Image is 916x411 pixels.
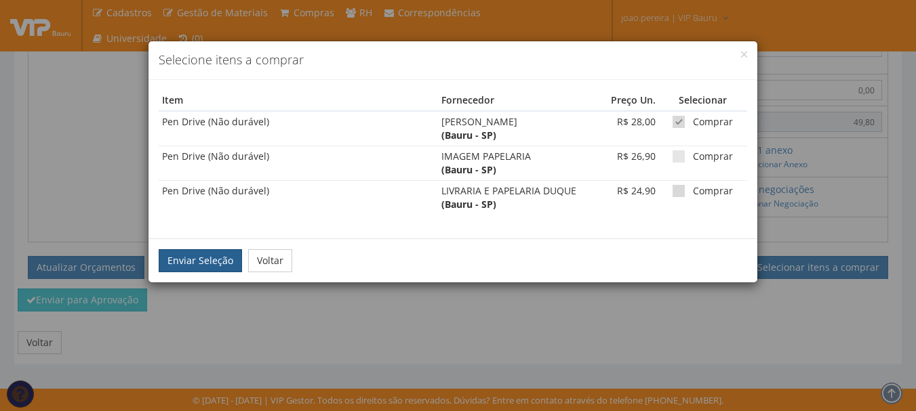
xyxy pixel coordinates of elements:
th: Fornecedor [438,90,585,111]
td: R$ 28,00 [585,111,659,146]
button: Voltar [248,249,292,272]
strong: (Bauru - SP) [441,129,496,142]
label: Comprar [673,115,733,129]
th: Preço Un. [585,90,659,111]
label: Comprar [673,150,733,163]
strong: (Bauru - SP) [441,163,496,176]
td: Pen Drive (Não durável) [159,111,438,146]
button: Close [741,51,747,58]
label: Comprar [673,184,733,198]
td: R$ 26,90 [585,146,659,180]
h4: Selecione itens a comprar [159,51,747,69]
strong: (Bauru - SP) [441,198,496,211]
td: Pen Drive (Não durável) [159,146,438,180]
td: Pen Drive (Não durável) [159,180,438,214]
td: R$ 24,90 [585,180,659,214]
th: Selecionar [659,90,747,111]
td: LIVRARIA E PAPELARIA DUQUE [438,180,585,214]
th: Item [159,90,438,111]
td: IMAGEM PAPELARIA [438,146,585,180]
button: Enviar Seleção [159,249,242,272]
td: [PERSON_NAME] [438,111,585,146]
